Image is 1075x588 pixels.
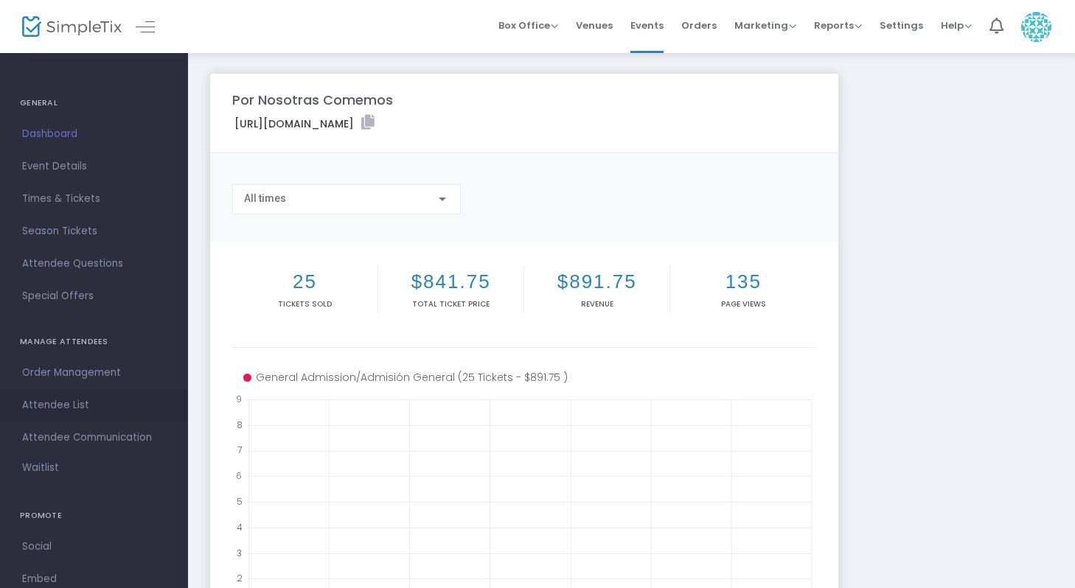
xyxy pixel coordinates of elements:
[22,363,166,382] span: Order Management
[673,298,813,309] p: Page Views
[237,495,243,508] text: 5
[576,7,613,44] span: Venues
[20,501,168,531] h4: PROMOTE
[22,287,166,306] span: Special Offers
[498,18,558,32] span: Box Office
[22,396,166,415] span: Attendee List
[237,546,242,559] text: 3
[814,18,862,32] span: Reports
[941,18,972,32] span: Help
[234,115,375,132] label: [URL][DOMAIN_NAME]
[734,18,796,32] span: Marketing
[22,222,166,241] span: Season Tickets
[673,270,813,293] h2: 135
[22,157,166,176] span: Event Details
[237,520,243,533] text: 4
[630,7,664,44] span: Events
[237,418,243,430] text: 8
[235,298,375,309] p: Tickets sold
[681,7,717,44] span: Orders
[22,189,166,209] span: Times & Tickets
[236,393,242,405] text: 9
[22,125,166,144] span: Dashboard
[20,327,168,357] h4: MANAGE ATTENDEES
[237,572,243,584] text: 2
[527,298,667,309] p: Revenue
[22,254,166,273] span: Attendee Questions
[381,298,521,309] p: Total Ticket Price
[232,90,393,110] m-panel-title: Por Nosotras Comemos
[237,444,242,456] text: 7
[22,537,166,556] span: Social
[236,469,242,482] text: 6
[244,192,286,204] span: All times
[381,270,521,293] h2: $841.75
[527,270,667,293] h2: $891.75
[22,428,166,447] span: Attendee Communication
[22,461,59,475] span: Waitlist
[235,270,375,293] h2: 25
[20,88,168,118] h4: GENERAL
[880,7,923,44] span: Settings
